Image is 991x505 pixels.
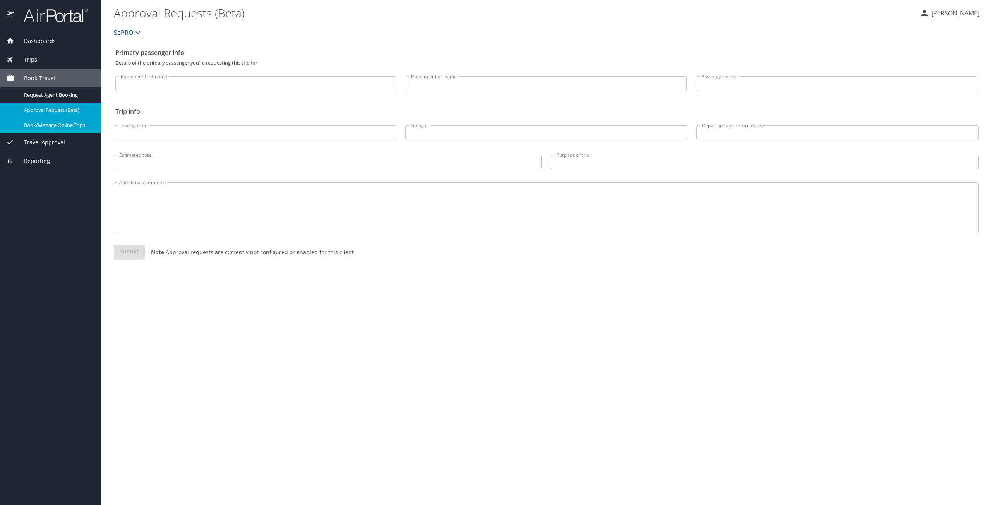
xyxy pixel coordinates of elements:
[14,55,37,64] span: Trips
[24,91,92,99] span: Request Agent Booking
[114,1,914,25] h1: Approval Requests (Beta)
[917,6,982,20] button: [PERSON_NAME]
[14,157,50,165] span: Reporting
[14,138,65,147] span: Travel Approval
[145,248,354,256] p: Approval requests are currently not configured or enabled for this client
[24,106,92,114] span: Approval Request (Beta)
[24,122,92,129] span: Book/Manage Online Trips
[151,248,166,256] strong: Note:
[111,25,146,40] button: SePRO
[14,74,55,82] span: Book Travel
[114,27,133,38] span: SePRO
[929,9,979,18] p: [PERSON_NAME]
[115,46,977,59] h2: Primary passenger info
[7,8,15,23] img: icon-airportal.png
[14,37,56,45] span: Dashboards
[115,105,977,118] h2: Trip info
[15,8,88,23] img: airportal-logo.png
[115,60,977,65] p: Details of the primary passenger you're requesting this trip for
